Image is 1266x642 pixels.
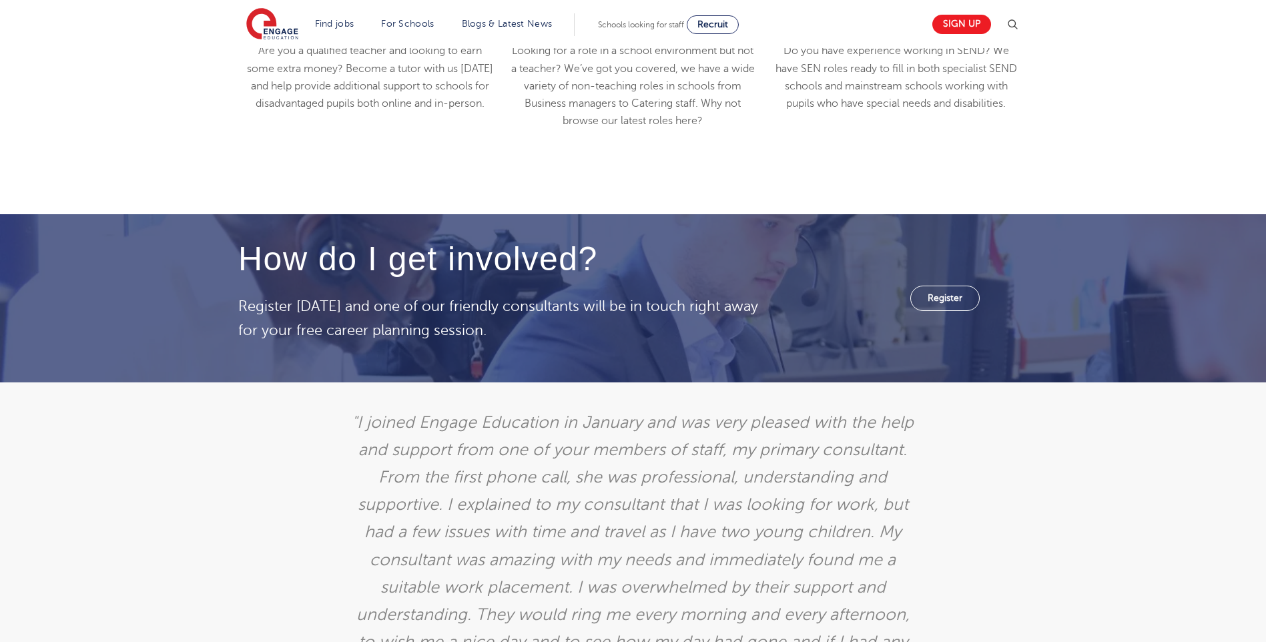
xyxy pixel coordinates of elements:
[932,15,991,34] a: Sign up
[687,15,739,34] a: Recruit
[315,19,354,29] a: Find jobs
[910,286,980,311] a: Register
[246,42,493,112] p: Are you a qualified teacher and looking to earn some extra money? Become a tutor with us [DATE] a...
[246,8,298,41] img: Engage Education
[238,241,767,278] h4: How do I get involved?
[773,42,1020,112] p: Do you have experience working in SEND? We have SEN roles ready to fill in both specialist SEND s...
[598,20,684,29] span: Schools looking for staff
[238,294,767,342] p: Register [DATE] and one of our friendly consultants will be in touch right away for your free car...
[381,19,434,29] a: For Schools
[509,42,756,129] p: Looking for a role in a school environment but not a teacher? We’ve got you covered, we have a wi...
[697,19,728,29] span: Recruit
[462,19,553,29] a: Blogs & Latest News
